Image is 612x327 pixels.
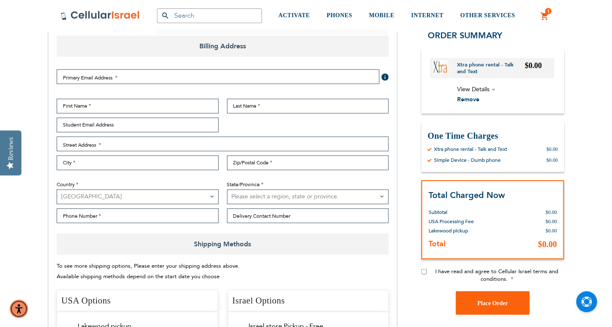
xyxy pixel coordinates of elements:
span: Order Summary [428,29,502,41]
span: Place Order [478,300,508,306]
span: $0.00 [538,240,557,249]
div: $0.00 [547,156,558,163]
span: PHONES [327,12,353,18]
span: $0.00 [546,209,557,215]
span: I have read and agree to Cellular Israel terms and conditions. [436,268,559,283]
span: $0.00 [525,61,542,69]
img: Cellular Israel Logo [60,11,140,21]
span: $0.00 [546,228,557,234]
span: MOBILE [369,12,395,18]
th: Subtotal [429,201,494,217]
h4: USA Options [57,290,218,312]
div: Xtra phone rental - Talk and Text [434,145,507,152]
div: $0.00 [547,145,558,152]
h3: One Time Charges [428,130,558,141]
button: Place Order [456,291,530,315]
img: Xtra phone rental - Talk and Text [433,60,447,74]
strong: Total Charged Now [429,189,505,200]
a: Xtra phone rental - Talk and Text [457,61,525,74]
span: Billing Address [57,36,389,57]
span: Shipping Methods [57,234,389,255]
span: Remove [457,95,479,103]
span: INTERNET [411,12,444,18]
input: Search [157,8,262,23]
span: ACTIVATE [279,12,310,18]
div: Reviews [7,137,15,160]
span: To see more shipping options, Please enter your shipping address above. Available shipping method... [57,262,240,280]
span: 1 [547,8,550,15]
div: Simple Device - Dumb phone [434,156,501,163]
a: 1 [540,11,549,21]
span: View Details [457,85,489,93]
span: $0.00 [546,219,557,224]
span: Lakewood pickup [429,227,468,234]
h4: Israel Options [228,290,389,312]
strong: Total [429,239,446,249]
span: OTHER SERVICES [460,12,515,18]
div: Accessibility Menu [10,300,28,318]
span: USA Processing Fee [429,218,474,225]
